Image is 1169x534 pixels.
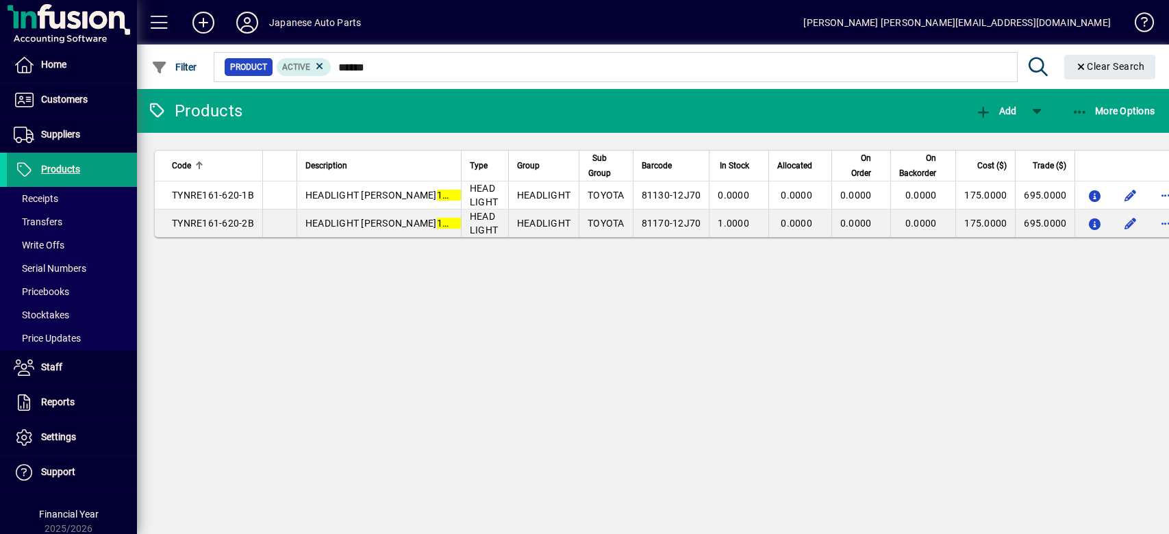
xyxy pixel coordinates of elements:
[230,60,267,74] span: Product
[172,158,254,173] div: Code
[1075,61,1145,72] span: Clear Search
[172,190,254,201] span: TYNRE161-620-1B
[147,100,242,122] div: Products
[7,385,137,420] a: Reports
[41,94,88,105] span: Customers
[777,158,812,173] span: Allocated
[305,190,498,201] span: HEADLIGHT [PERSON_NAME] EA F/L
[1119,212,1141,234] button: Edit
[588,151,612,181] span: Sub Group
[14,216,62,227] span: Transfers
[7,455,137,489] a: Support
[517,158,570,173] div: Group
[781,218,812,229] span: 0.0000
[14,193,58,204] span: Receipts
[1033,158,1066,173] span: Trade ($)
[277,58,331,76] mat-chip: Activation Status: Active
[1015,181,1074,209] td: 695.0000
[470,211,498,236] span: HEAD LIGHT
[172,158,191,173] span: Code
[517,190,570,201] span: HEADLIGHT
[955,209,1015,237] td: 175.0000
[1072,105,1155,116] span: More Options
[517,158,540,173] span: Group
[840,151,884,181] div: On Order
[7,233,137,257] a: Write Offs
[7,351,137,385] a: Staff
[803,12,1111,34] div: [PERSON_NAME] [PERSON_NAME][EMAIL_ADDRESS][DOMAIN_NAME]
[1015,209,1074,237] td: 695.0000
[840,190,872,201] span: 0.0000
[7,83,137,117] a: Customers
[642,158,701,173] div: Barcode
[7,48,137,82] a: Home
[181,10,225,35] button: Add
[7,210,137,233] a: Transfers
[7,187,137,210] a: Receipts
[41,59,66,70] span: Home
[225,10,269,35] button: Profile
[1119,184,1141,206] button: Edit
[972,99,1020,123] button: Add
[41,431,76,442] span: Settings
[905,218,937,229] span: 0.0000
[14,286,69,297] span: Pricebooks
[975,105,1016,116] span: Add
[718,158,762,173] div: In Stock
[151,62,197,73] span: Filter
[955,181,1015,209] td: 175.0000
[282,62,310,72] span: Active
[7,420,137,455] a: Settings
[41,129,80,140] span: Suppliers
[39,509,99,520] span: Financial Year
[305,158,347,173] span: Description
[305,158,453,173] div: Description
[14,240,64,251] span: Write Offs
[7,118,137,152] a: Suppliers
[718,190,749,201] span: 0.0000
[14,333,81,344] span: Price Updates
[172,218,254,229] span: TYNRE161-620-2B
[517,218,570,229] span: HEADLIGHT
[588,190,625,201] span: TOYOTA
[14,309,69,320] span: Stocktakes
[840,151,872,181] span: On Order
[269,12,361,34] div: Japanese Auto Parts
[470,158,488,173] span: Type
[41,396,75,407] span: Reports
[899,151,948,181] div: On Backorder
[41,164,80,175] span: Products
[470,158,500,173] div: Type
[1068,99,1159,123] button: More Options
[781,190,812,201] span: 0.0000
[777,158,825,173] div: Allocated
[642,190,701,201] span: 81130-12J70
[7,257,137,280] a: Serial Numbers
[1064,55,1156,79] button: Clear
[899,151,936,181] span: On Backorder
[720,158,749,173] span: In Stock
[437,218,468,229] em: 12-595
[41,361,62,372] span: Staff
[977,158,1007,173] span: Cost ($)
[642,218,701,229] span: 81170-12J70
[718,218,749,229] span: 1.0000
[588,151,625,181] div: Sub Group
[1124,3,1152,47] a: Knowledge Base
[905,190,937,201] span: 0.0000
[305,218,498,229] span: HEADLIGHT [PERSON_NAME] EA F/L
[7,303,137,327] a: Stocktakes
[7,280,137,303] a: Pricebooks
[14,263,86,274] span: Serial Numbers
[437,190,468,201] em: 12-595
[588,218,625,229] span: TOYOTA
[642,158,672,173] span: Barcode
[7,327,137,350] a: Price Updates
[470,183,498,207] span: HEAD LIGHT
[148,55,201,79] button: Filter
[840,218,872,229] span: 0.0000
[41,466,75,477] span: Support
